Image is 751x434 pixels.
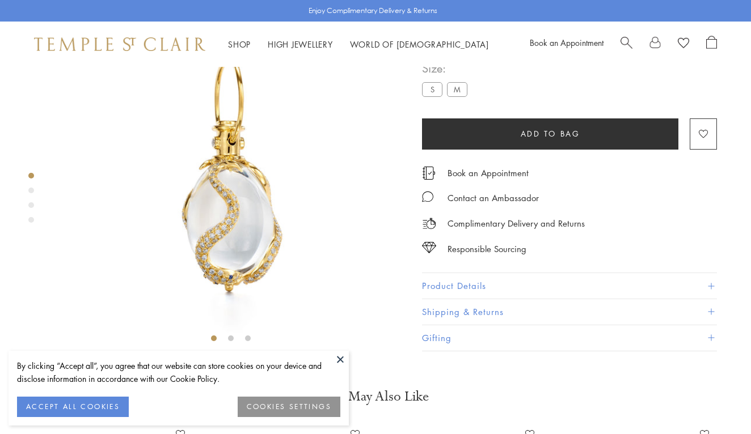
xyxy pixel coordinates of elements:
nav: Main navigation [228,37,489,52]
img: icon_appointment.svg [422,167,436,180]
button: COOKIES SETTINGS [238,397,340,417]
label: M [447,82,467,96]
span: Add to bag [521,127,580,140]
iframe: Gorgias live chat messenger [694,381,740,423]
h3: You May Also Like [45,388,706,406]
a: Open Shopping Bag [706,36,717,53]
button: Product Details [422,273,717,299]
div: Product gallery navigation [28,170,34,232]
a: High JewelleryHigh Jewellery [268,39,333,50]
button: Gifting [422,325,717,351]
a: View Wishlist [678,36,689,53]
img: icon_sourcing.svg [422,242,436,253]
a: Book an Appointment [530,37,604,48]
p: Complimentary Delivery and Returns [448,216,585,231]
p: Enjoy Complimentary Delivery & Returns [309,5,437,16]
div: Responsible Sourcing [448,242,526,256]
label: S [422,82,442,96]
a: ShopShop [228,39,251,50]
button: ACCEPT ALL COOKIES [17,397,129,417]
a: World of [DEMOGRAPHIC_DATA]World of [DEMOGRAPHIC_DATA] [350,39,489,50]
a: Book an Appointment [448,167,529,179]
img: Temple St. Clair [34,37,205,51]
div: By clicking “Accept all”, you agree that our website can store cookies on your device and disclos... [17,359,340,385]
button: Add to bag [422,118,678,150]
span: Size: [422,59,472,78]
a: Search [621,36,632,53]
button: Shipping & Returns [422,299,717,325]
img: MessageIcon-01_2.svg [422,191,433,202]
img: icon_delivery.svg [422,216,436,231]
div: Contact an Ambassador [448,191,539,205]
